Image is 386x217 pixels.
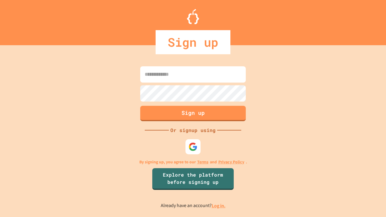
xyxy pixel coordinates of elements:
[212,203,226,209] a: Log in.
[156,30,230,54] div: Sign up
[169,127,217,134] div: Or signup using
[218,159,244,165] a: Privacy Policy
[139,159,247,165] p: By signing up, you agree to our and .
[161,202,226,209] p: Already have an account?
[140,106,246,121] button: Sign up
[152,168,234,190] a: Explore the platform before signing up
[187,9,199,24] img: Logo.svg
[188,142,198,151] img: google-icon.svg
[197,159,208,165] a: Terms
